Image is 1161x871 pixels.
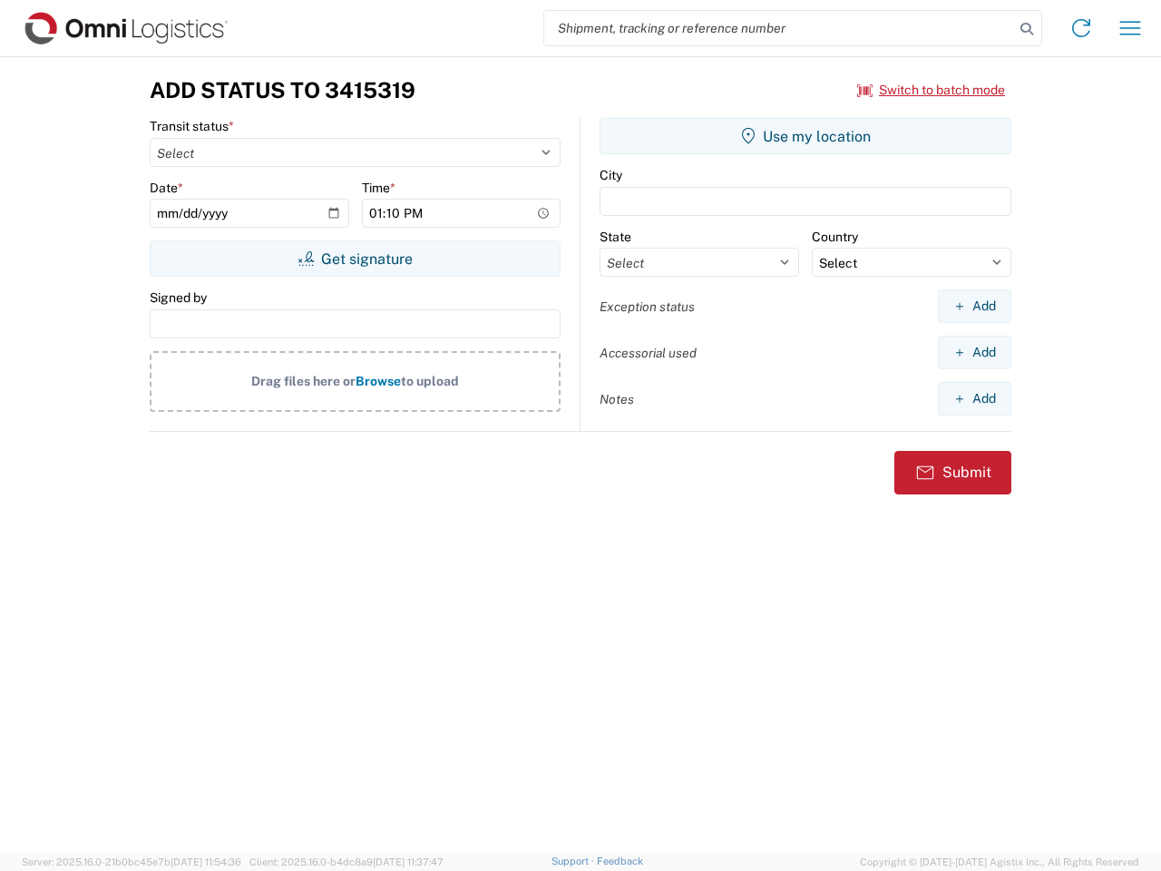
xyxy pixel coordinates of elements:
[600,298,695,315] label: Exception status
[249,856,444,867] span: Client: 2025.16.0-b4dc8a9
[356,374,401,388] span: Browse
[150,289,207,306] label: Signed by
[251,374,356,388] span: Drag files here or
[600,167,622,183] label: City
[544,11,1014,45] input: Shipment, tracking or reference number
[938,289,1011,323] button: Add
[22,856,241,867] span: Server: 2025.16.0-21b0bc45e7b
[857,75,1005,105] button: Switch to batch mode
[401,374,459,388] span: to upload
[860,854,1139,870] span: Copyright © [DATE]-[DATE] Agistix Inc., All Rights Reserved
[938,336,1011,369] button: Add
[600,118,1011,154] button: Use my location
[373,856,444,867] span: [DATE] 11:37:47
[362,180,395,196] label: Time
[150,77,415,103] h3: Add Status to 3415319
[551,856,597,866] a: Support
[812,229,858,245] label: Country
[150,118,234,134] label: Transit status
[150,240,561,277] button: Get signature
[600,345,697,361] label: Accessorial used
[600,229,631,245] label: State
[894,451,1011,494] button: Submit
[600,391,634,407] label: Notes
[171,856,241,867] span: [DATE] 11:54:36
[150,180,183,196] label: Date
[938,382,1011,416] button: Add
[597,856,643,866] a: Feedback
